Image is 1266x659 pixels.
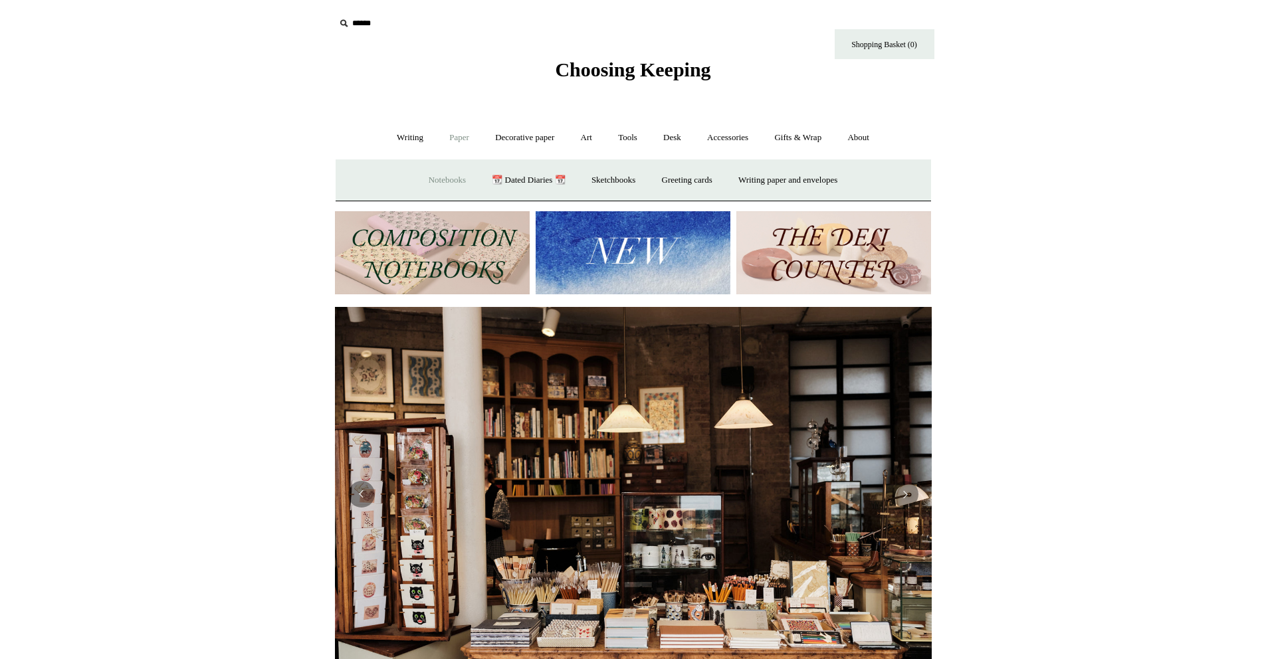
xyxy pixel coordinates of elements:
[651,120,693,155] a: Desk
[892,481,918,508] button: Next
[555,69,710,78] a: Choosing Keeping
[536,211,730,294] img: New.jpg__PID:f73bdf93-380a-4a35-bcfe-7823039498e1
[580,163,647,198] a: Sketchbooks
[835,120,881,155] a: About
[726,163,849,198] a: Writing paper and envelopes
[650,163,724,198] a: Greeting cards
[348,481,375,508] button: Previous
[695,120,760,155] a: Accessories
[335,211,530,294] img: 202302 Composition ledgers.jpg__PID:69722ee6-fa44-49dd-a067-31375e5d54ec
[736,211,931,294] img: The Deli Counter
[555,58,710,80] span: Choosing Keeping
[569,120,604,155] a: Art
[385,120,435,155] a: Writing
[437,120,481,155] a: Paper
[606,120,649,155] a: Tools
[835,29,934,59] a: Shopping Basket (0)
[762,120,833,155] a: Gifts & Wrap
[480,163,577,198] a: 📆 Dated Diaries 📆
[417,163,478,198] a: Notebooks
[483,120,566,155] a: Decorative paper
